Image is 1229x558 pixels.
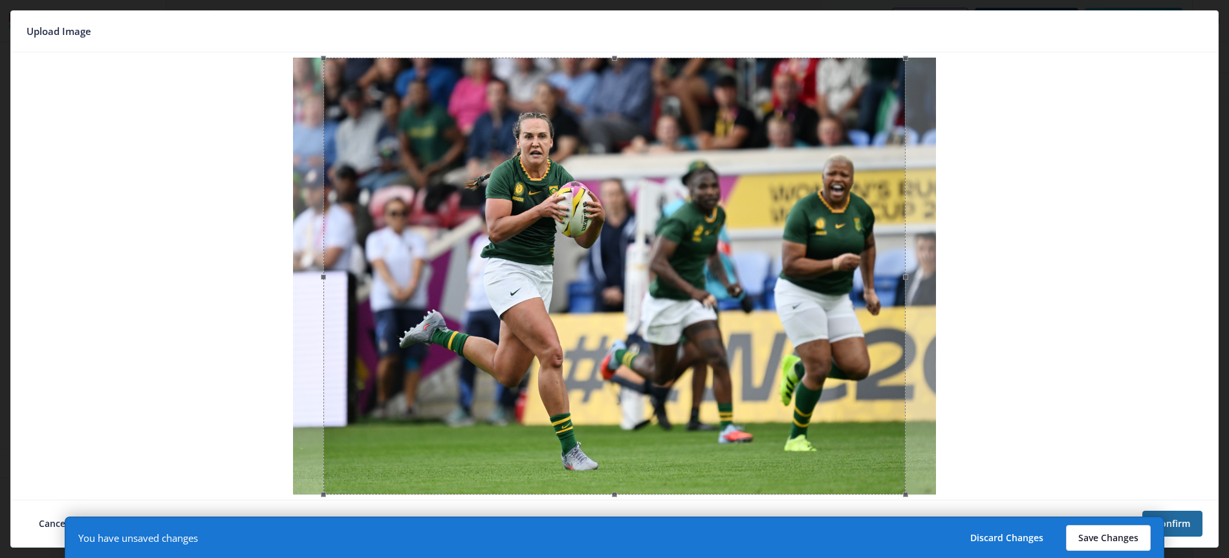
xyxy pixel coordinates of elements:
[78,531,198,544] div: You have unsaved changes
[27,21,91,41] span: Upload Image
[1142,511,1202,537] button: Confirm
[293,58,936,495] img: Z
[27,511,80,537] button: Cancel
[958,525,1056,551] button: Discard Changes
[1066,525,1151,551] button: Save Changes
